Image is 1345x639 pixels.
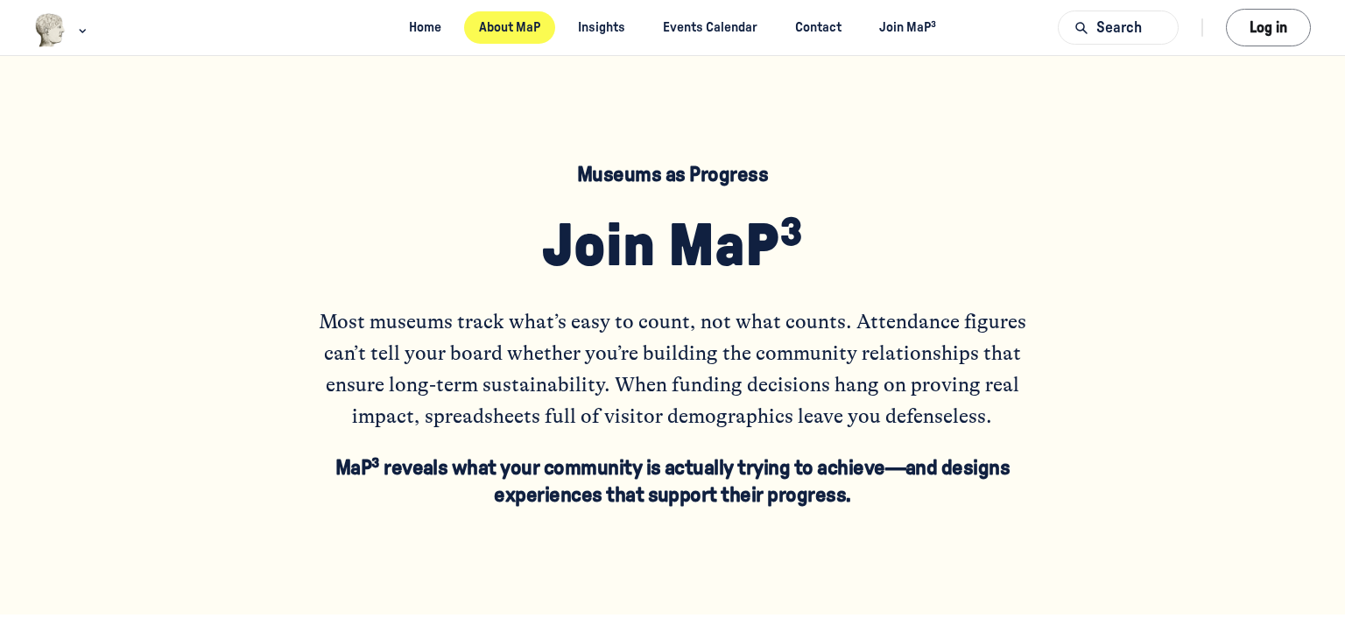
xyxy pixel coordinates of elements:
[464,11,556,44] a: About MaP
[319,310,1031,428] span: Most museums track what’s easy to count, not what counts. Attendance figures can’t tell your boar...
[563,11,641,44] a: Insights
[34,13,67,47] img: Museums as Progress logo
[393,11,456,44] a: Home
[1058,11,1179,45] button: Search
[577,165,768,186] span: Museums as Progress
[542,216,803,277] span: Join MaP³
[34,11,91,49] button: Museums as Progress logo
[780,11,857,44] a: Contact
[335,458,1014,505] span: MaP³ reveals what your community is actually trying to achieve—and designs experiences that suppo...
[648,11,773,44] a: Events Calendar
[864,11,952,44] a: Join MaP³
[1226,9,1311,46] button: Log in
